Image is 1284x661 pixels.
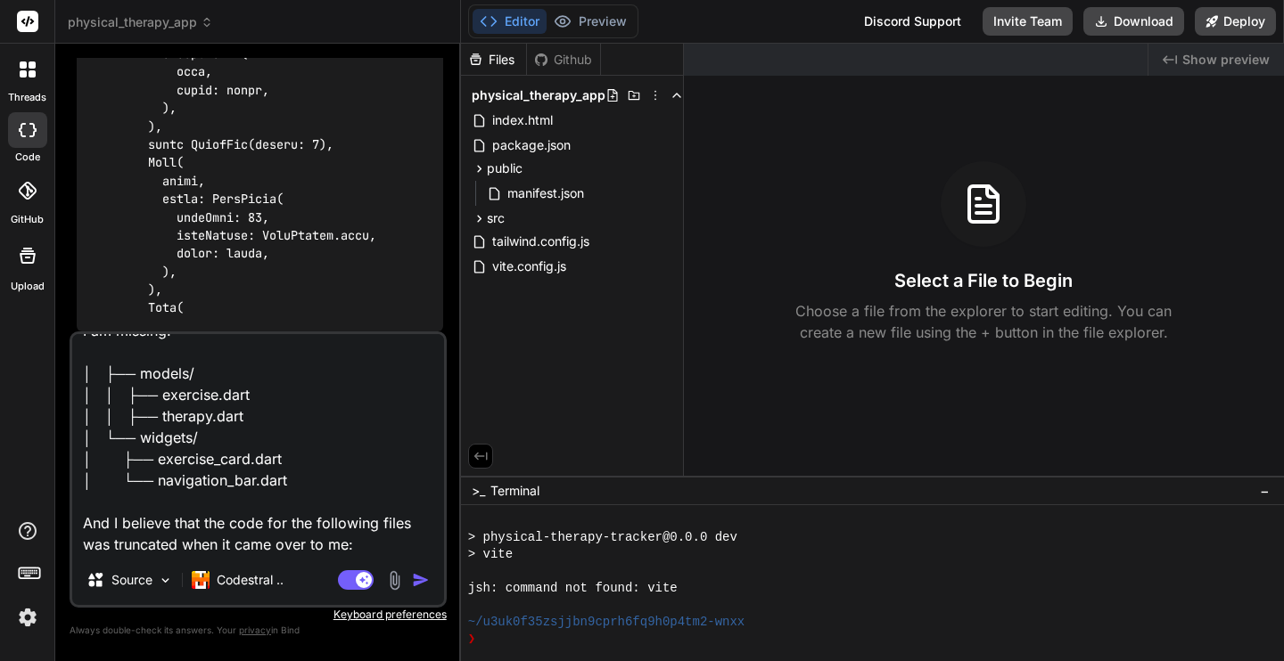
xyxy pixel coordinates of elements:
span: ~/u3uk0f35zsjjbn9cprh6fq9h0p4tm2-wnxx [468,614,745,631]
span: package.json [490,135,572,156]
label: threads [8,90,46,105]
button: Invite Team [983,7,1073,36]
span: >_ [472,482,485,500]
span: tailwind.config.js [490,231,591,252]
span: public [487,159,523,177]
span: jsh: command not found: vite [468,580,678,597]
span: index.html [490,110,555,131]
span: privacy [239,624,271,635]
span: − [1260,482,1270,500]
div: Discord Support [853,7,972,36]
button: Deploy [1195,7,1276,36]
span: physical_therapy_app [68,13,213,31]
textarea: Ok, so, as of right now, it looks like in our structure, I am missing: │ ├── models/ │ │ ├── exer... [72,334,444,555]
button: Download [1083,7,1184,36]
div: Github [527,51,600,69]
p: Keyboard preferences [70,608,447,622]
img: icon [412,571,430,589]
label: Upload [11,279,45,294]
span: Terminal [490,482,539,500]
p: Choose a file from the explorer to start editing. You can create a new file using the + button in... [784,300,1183,343]
span: > vite [468,546,513,563]
span: physical_therapy_app [472,86,605,104]
label: GitHub [11,212,44,227]
img: Pick Models [158,573,173,588]
button: − [1256,477,1273,505]
p: Always double-check its answers. Your in Bind [70,622,447,639]
p: Source [111,571,152,589]
span: ❯ [468,631,475,648]
div: Files [461,51,526,69]
p: Codestral .. [217,571,284,589]
img: Codestral 25.01 [192,571,210,589]
button: Preview [547,9,634,34]
span: manifest.json [506,183,586,204]
span: > physical-therapy-tracker@0.0.0 dev [468,529,737,546]
span: src [487,209,505,227]
span: Show preview [1182,51,1270,69]
img: settings [12,602,43,632]
button: Editor [473,9,547,34]
span: vite.config.js [490,256,568,277]
h3: Select a File to Begin [894,268,1073,293]
img: attachment [384,570,405,591]
label: code [15,150,40,165]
